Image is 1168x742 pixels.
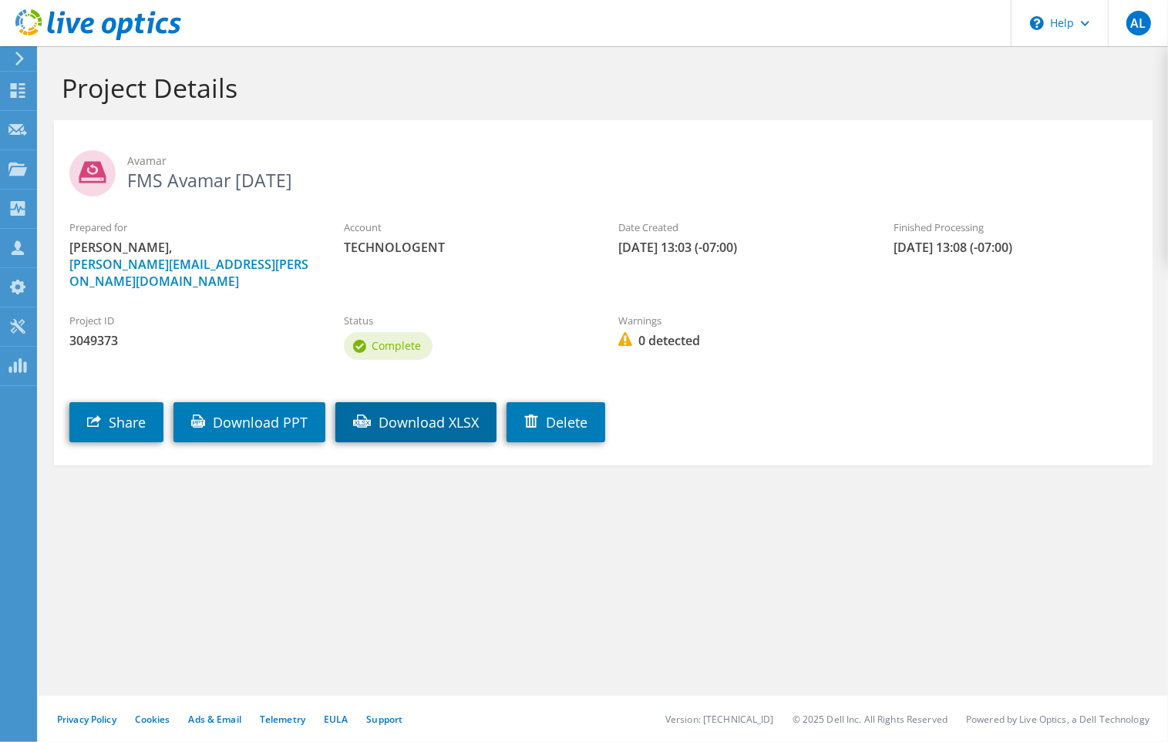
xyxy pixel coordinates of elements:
[344,220,587,235] label: Account
[69,313,313,328] label: Project ID
[69,239,313,290] span: [PERSON_NAME],
[335,402,496,442] a: Download XLSX
[260,713,305,726] a: Telemetry
[665,713,774,726] li: Version: [TECHNICAL_ID]
[894,239,1137,256] span: [DATE] 13:08 (-07:00)
[127,153,1137,170] span: Avamar
[69,402,163,442] a: Share
[62,72,1137,104] h1: Project Details
[69,256,308,290] a: [PERSON_NAME][EMAIL_ADDRESS][PERSON_NAME][DOMAIN_NAME]
[366,713,402,726] a: Support
[344,239,587,256] span: TECHNOLOGENT
[69,150,1137,189] h2: FMS Avamar [DATE]
[894,220,1137,235] label: Finished Processing
[966,713,1149,726] li: Powered by Live Optics, a Dell Technology
[1030,16,1044,30] svg: \n
[618,220,862,235] label: Date Created
[507,402,605,442] a: Delete
[372,338,421,353] span: Complete
[69,220,313,235] label: Prepared for
[793,713,948,726] li: © 2025 Dell Inc. All Rights Reserved
[324,713,348,726] a: EULA
[618,239,862,256] span: [DATE] 13:03 (-07:00)
[135,713,170,726] a: Cookies
[618,332,862,349] span: 0 detected
[618,313,862,328] label: Warnings
[69,332,313,349] span: 3049373
[189,713,241,726] a: Ads & Email
[1126,11,1151,35] span: AL
[57,713,116,726] a: Privacy Policy
[173,402,325,442] a: Download PPT
[344,313,587,328] label: Status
